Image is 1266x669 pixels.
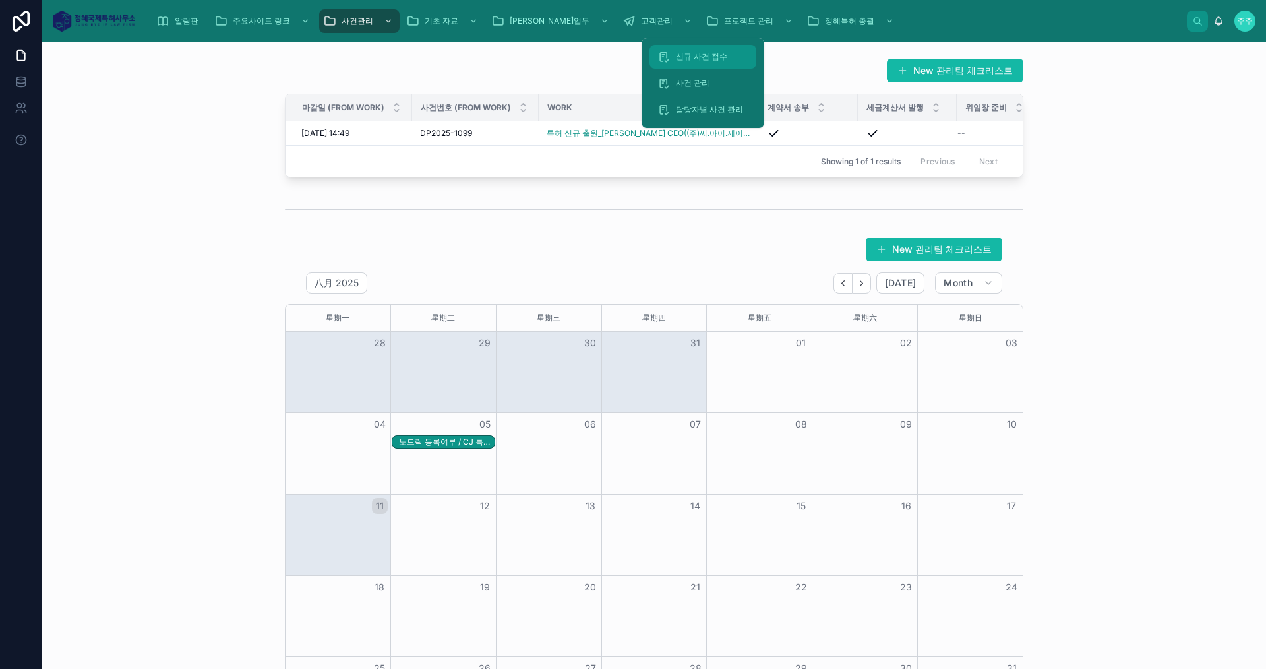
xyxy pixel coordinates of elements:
button: 06 [582,416,598,432]
button: 30 [582,335,598,351]
button: 11 [372,498,388,514]
button: 17 [1004,498,1019,514]
button: 21 [688,579,704,595]
span: 세금계산서 발행 [866,102,924,113]
div: 星期日 [920,305,1021,331]
img: App logo [53,11,135,32]
a: 사건 관리 [649,71,756,95]
button: Next [853,273,871,294]
button: New 관리팀 체크리스트 [887,59,1023,82]
button: 02 [898,335,914,351]
span: 계약서 송부 [768,102,809,113]
span: DP2025-1099 [420,128,472,139]
span: [DATE] [885,277,916,289]
div: 星期三 [498,305,599,331]
div: scrollable content [146,7,1187,36]
button: 22 [793,579,809,595]
span: Work [547,102,572,113]
span: 정혜특허 총괄 [825,16,874,26]
span: 사건번호 (from Work) [421,102,511,113]
a: 사건관리 [319,9,400,33]
span: -- [957,128,965,139]
button: 05 [477,416,493,432]
div: 星期二 [393,305,494,331]
a: 특허 신규 출원_[PERSON_NAME] CEO((주)씨.아이.제이 코리아) [547,128,751,139]
a: 정혜특허 총괄 [802,9,901,33]
span: Showing 1 of 1 results [821,156,901,167]
span: Month [944,277,973,289]
button: 16 [898,498,914,514]
div: 노드락 등록여부 / CJ 특허 / 나사풀림 진행 / 한화진행 [399,436,495,448]
span: 마감일 (from Work) [302,102,384,113]
span: 위임장 준비 [965,102,1007,113]
button: 31 [688,335,704,351]
button: 09 [898,416,914,432]
button: 18 [372,579,388,595]
button: 03 [1004,335,1019,351]
span: 프로젝트 관리 [724,16,773,26]
a: -- [957,128,1042,139]
span: 담당자별 사건 관리 [676,104,743,115]
span: [DATE] 14:49 [301,128,349,139]
button: Month [935,272,1002,294]
button: 20 [582,579,598,595]
a: [DATE] 14:49 [301,128,404,139]
button: 07 [688,416,704,432]
a: DP2025-1099 [420,128,531,139]
a: 프로젝트 관리 [702,9,800,33]
button: 28 [372,335,388,351]
button: New 관리팀 체크리스트 [866,238,1002,261]
span: 신규 사건 접수 [676,51,727,62]
h2: 八月 2025 [315,276,359,290]
div: 노드락 등록여부 / CJ 특허 / 나사풀림 진행 / 한화진행 [399,437,495,447]
button: [DATE] [876,272,924,294]
button: 10 [1004,416,1019,432]
span: 주주 [1237,16,1253,26]
div: 星期五 [709,305,810,331]
a: 기초 자료 [402,9,485,33]
div: 星期四 [604,305,705,331]
span: [PERSON_NAME]업무 [510,16,589,26]
button: 08 [793,416,809,432]
button: 24 [1004,579,1019,595]
span: 고객관리 [641,16,673,26]
button: Back [833,273,853,294]
a: 담당자별 사건 관리 [649,98,756,121]
button: 12 [477,498,493,514]
div: 星期一 [287,305,388,331]
a: 신규 사건 접수 [649,45,756,69]
button: 15 [793,498,809,514]
button: 14 [688,498,704,514]
button: 04 [372,416,388,432]
span: 주요사이트 링크 [233,16,290,26]
button: 19 [477,579,493,595]
span: 기초 자료 [425,16,458,26]
button: 23 [898,579,914,595]
a: [PERSON_NAME]업무 [487,9,616,33]
a: 고객관리 [618,9,699,33]
a: 주요사이트 링크 [210,9,316,33]
a: 알림판 [152,9,208,33]
button: 29 [477,335,493,351]
button: 01 [793,335,809,351]
button: 13 [582,498,598,514]
div: 星期六 [814,305,915,331]
span: 사건관리 [342,16,373,26]
span: 알림판 [175,16,198,26]
span: 사건 관리 [676,78,709,88]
